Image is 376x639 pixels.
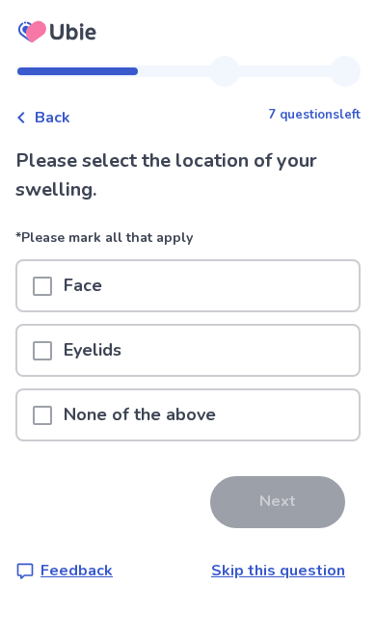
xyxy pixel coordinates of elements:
[211,560,345,581] a: Skip this question
[268,106,361,125] p: 7 questions left
[40,559,113,582] p: Feedback
[210,476,345,528] button: Next
[15,559,113,582] a: Feedback
[52,326,133,375] p: Eyelids
[52,261,114,310] p: Face
[15,227,361,259] p: *Please mark all that apply
[52,390,228,439] p: None of the above
[35,106,70,129] span: Back
[15,146,361,204] p: Please select the location of your swelling.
